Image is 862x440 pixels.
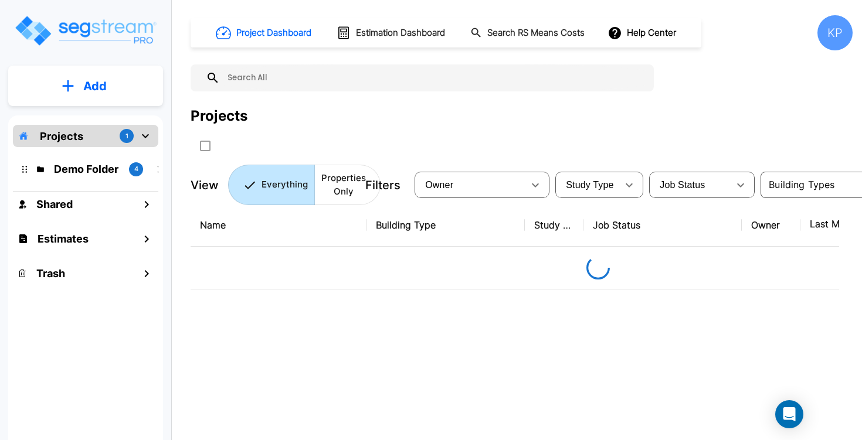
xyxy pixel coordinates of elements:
p: View [191,176,219,194]
p: Everything [262,178,308,192]
p: 4 [134,164,138,174]
img: Logo [13,14,157,47]
th: Building Type [366,204,525,247]
h1: Estimates [38,231,89,247]
div: KP [817,15,853,50]
h1: Shared [36,196,73,212]
button: Search RS Means Costs [466,22,591,45]
th: Study Type [525,204,583,247]
th: Job Status [583,204,742,247]
h1: Trash [36,265,65,281]
h1: Search RS Means Costs [487,26,585,40]
div: Open Intercom Messenger [775,400,803,428]
div: Select [651,169,729,202]
div: Select [558,169,617,202]
button: Help Center [605,22,681,44]
button: Project Dashboard [211,20,318,46]
p: Filters [365,176,401,194]
p: 1 [125,131,128,141]
button: Estimation Dashboard [332,21,452,45]
input: Search All [220,64,648,91]
button: Everything [228,165,315,205]
h1: Estimation Dashboard [356,26,445,40]
p: Properties Only [321,172,366,198]
p: Projects [40,128,83,144]
div: Select [417,169,524,202]
span: Owner [425,180,453,190]
span: Study Type [566,180,613,190]
div: Platform [228,165,381,205]
button: SelectAll [194,134,217,158]
h1: Project Dashboard [236,26,311,40]
button: Add [8,69,163,103]
p: Demo Folder [54,161,120,177]
th: Owner [742,204,800,247]
p: Add [83,77,107,95]
div: Projects [191,105,247,127]
th: Name [191,204,366,247]
span: Job Status [660,180,705,190]
button: Properties Only [314,165,381,205]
